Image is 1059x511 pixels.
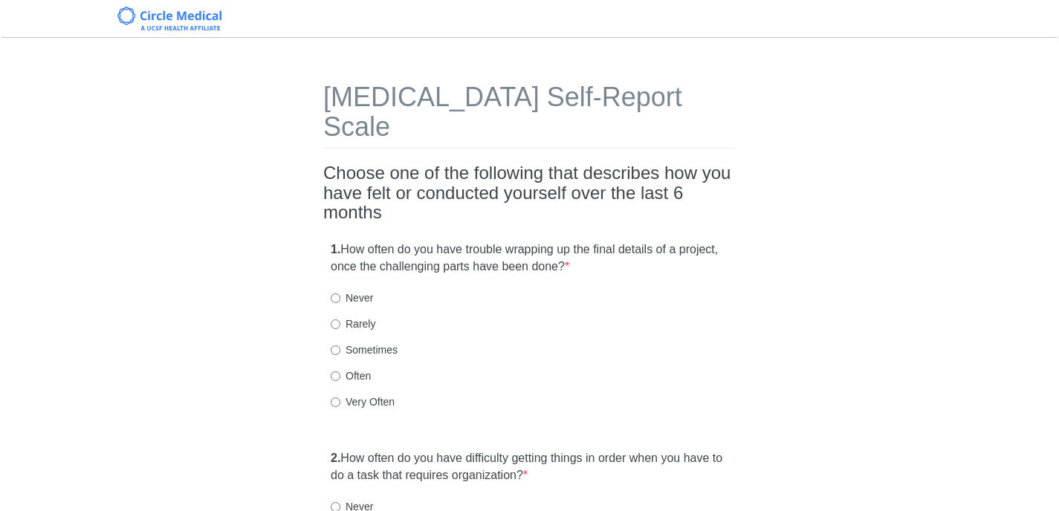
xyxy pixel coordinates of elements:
input: Very Often [331,397,340,407]
label: Very Often [331,394,395,409]
img: Circle Medical Logo [117,7,222,30]
label: Sometimes [331,342,398,357]
label: Often [331,368,371,383]
input: Often [331,371,340,381]
strong: 1. [331,243,340,255]
input: Rarely [331,319,340,329]
input: Never [331,293,340,303]
h1: [MEDICAL_DATA] Self-Report Scale [323,82,736,149]
input: Sometimes [331,345,340,355]
strong: 2. [331,452,340,464]
label: How often do you have difficulty getting things in order when you have to do a task that requires... [331,450,728,484]
label: Never [331,290,373,305]
h2: Choose one of the following that describes how you have felt or conducted yourself over the last ... [323,163,736,222]
label: How often do you have trouble wrapping up the final details of a project, once the challenging pa... [331,241,728,276]
label: Rarely [331,316,375,331]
